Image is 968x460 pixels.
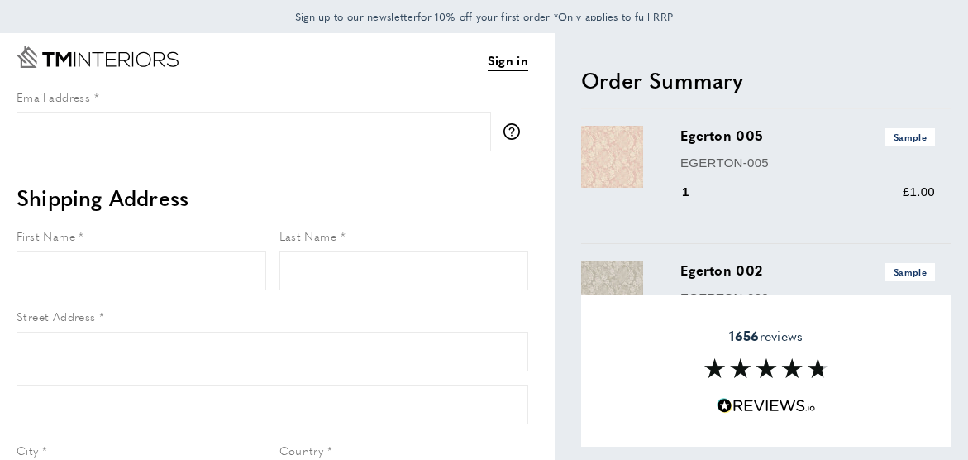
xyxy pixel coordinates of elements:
span: Country [279,442,324,458]
h3: Egerton 002 [680,261,935,280]
a: Sign up to our newsletter [295,8,418,25]
span: City [17,442,39,458]
span: First Name [17,228,75,244]
span: Sign up to our newsletter [295,9,418,24]
img: Reviews.io 5 stars [717,398,816,414]
img: Reviews section [704,358,828,378]
div: 1 [680,182,713,202]
a: Sign in [488,50,528,71]
h2: Order Summary [581,65,951,95]
span: Email address [17,89,90,105]
span: £1.00 [903,184,935,199]
span: Last Name [279,228,337,244]
p: EGERTON-005 [680,153,935,173]
span: reviews [729,328,803,344]
span: for 10% off your first order *Only applies to full RRP [295,9,674,24]
img: Egerton 005 [581,126,643,188]
strong: 1656 [729,326,759,345]
span: Sample [885,263,935,280]
span: Street Address [17,308,96,324]
p: EGERTON-002 [680,288,935,308]
h3: Egerton 005 [680,126,935,146]
h2: Shipping Address [17,183,528,213]
a: Go to Home page [17,46,179,68]
button: More information [503,123,528,140]
span: Sample [885,128,935,146]
img: Egerton 002 [581,261,643,323]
